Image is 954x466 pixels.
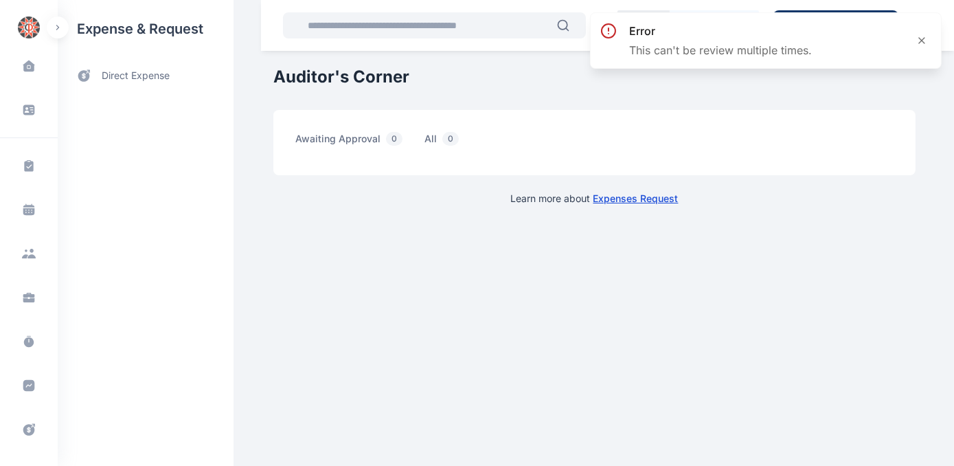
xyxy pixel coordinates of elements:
span: 0 [442,132,459,146]
span: direct expense [102,69,170,83]
h3: error [629,23,812,39]
a: Expenses Request [593,192,679,204]
span: all [424,132,464,153]
span: awaiting approval [295,132,408,153]
a: all0 [424,132,481,153]
a: awaiting approval0 [295,132,424,153]
p: This can't be review multiple times. [629,42,812,58]
a: direct expense [58,58,234,94]
h1: Auditor's Corner [273,66,916,88]
p: Learn more about [511,192,679,206]
span: 0 [386,132,402,146]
